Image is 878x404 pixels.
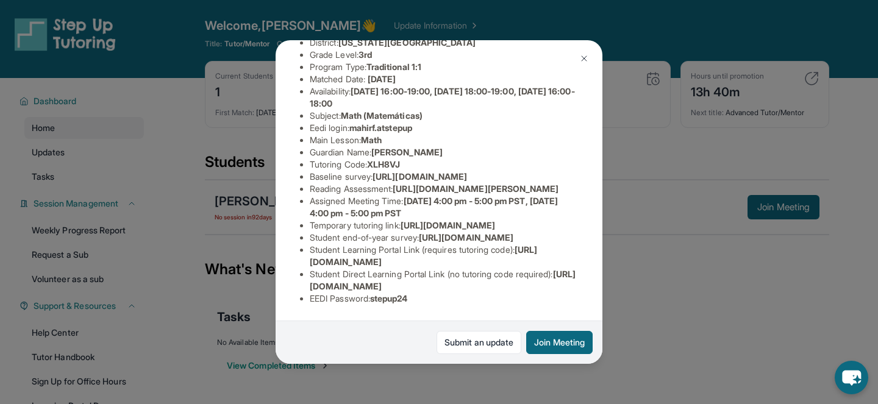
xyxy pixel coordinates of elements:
span: [URL][DOMAIN_NAME] [401,220,495,230]
li: Assigned Meeting Time : [310,195,578,219]
span: [PERSON_NAME] [371,147,443,157]
li: Main Lesson : [310,134,578,146]
a: Submit an update [437,331,521,354]
button: chat-button [835,361,868,394]
li: Reading Assessment : [310,183,578,195]
li: Temporary tutoring link : [310,219,578,232]
li: Student Direct Learning Portal Link (no tutoring code required) : [310,268,578,292]
li: Program Type: [310,61,578,73]
span: [URL][DOMAIN_NAME] [373,171,467,182]
span: XLH8VJ [367,159,400,169]
li: Guardian Name : [310,146,578,158]
img: Close Icon [579,54,589,63]
span: [DATE] 4:00 pm - 5:00 pm PST, [DATE] 4:00 pm - 5:00 pm PST [310,196,558,218]
span: [DATE] [368,74,396,84]
li: EEDI Password : [310,292,578,305]
li: Matched Date: [310,73,578,85]
span: Math [361,135,382,145]
span: stepup24 [370,293,408,303]
li: District: [310,37,578,49]
li: Grade Level: [310,49,578,61]
span: [DATE] 16:00-19:00, [DATE] 18:00-19:00, [DATE] 16:00-18:00 [310,86,575,108]
span: mahirf.atstepup [349,122,412,133]
span: Traditional 1:1 [366,62,421,72]
span: Math (Matemáticas) [341,110,423,121]
span: [US_STATE][GEOGRAPHIC_DATA] [338,37,476,48]
button: Join Meeting [526,331,593,354]
li: Availability: [310,85,578,110]
span: 3rd [359,49,372,60]
li: Subject : [310,110,578,122]
li: Eedi login : [310,122,578,134]
li: Baseline survey : [310,171,578,183]
li: Student Learning Portal Link (requires tutoring code) : [310,244,578,268]
span: [URL][DOMAIN_NAME] [419,232,513,243]
li: Tutoring Code : [310,158,578,171]
li: Student end-of-year survey : [310,232,578,244]
span: [URL][DOMAIN_NAME][PERSON_NAME] [393,183,559,194]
